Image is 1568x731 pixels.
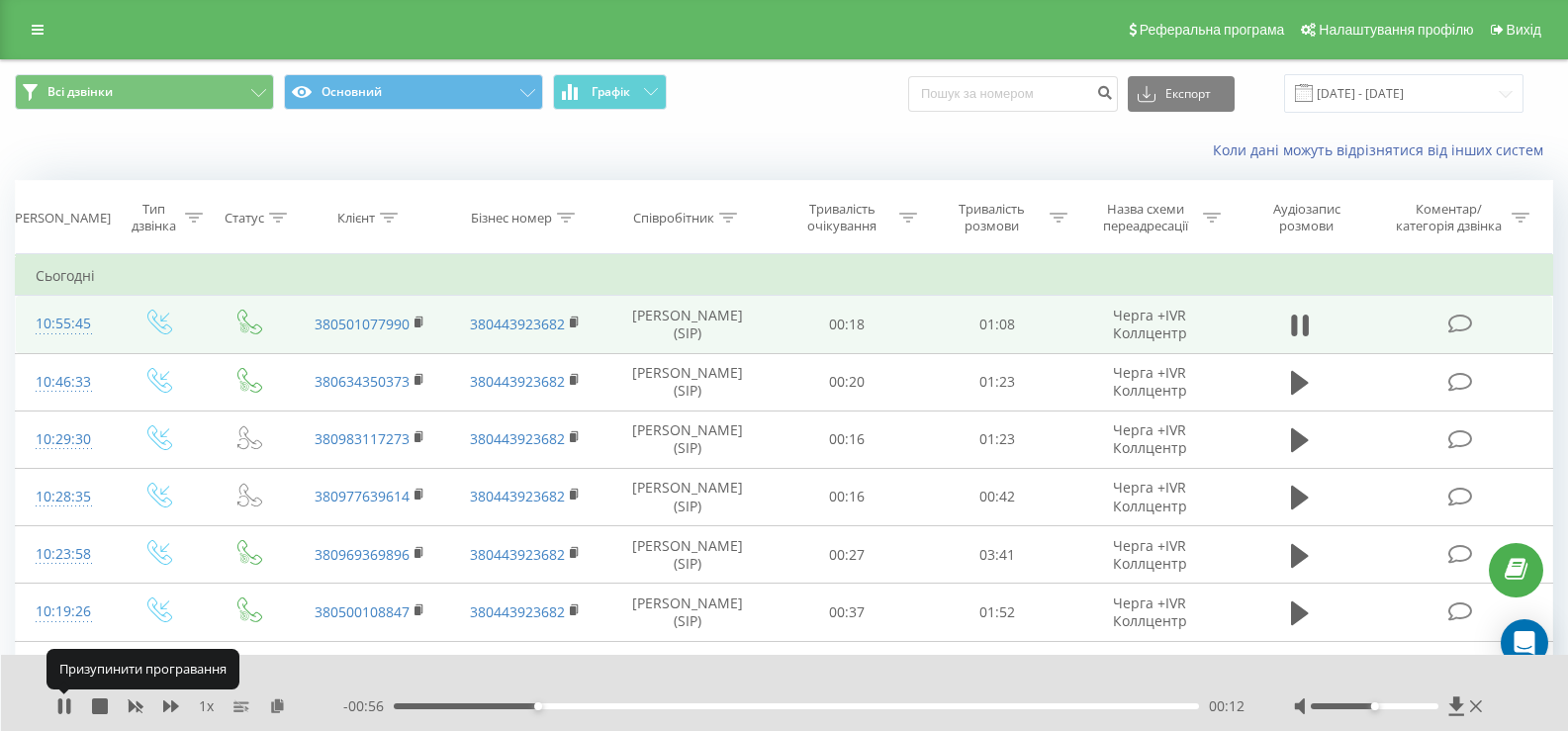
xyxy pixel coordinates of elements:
[1391,201,1507,234] div: Коментар/категорія дзвінка
[225,210,264,227] div: Статус
[337,210,375,227] div: Клієнт
[772,353,922,411] td: 00:20
[1245,201,1367,234] div: Аудіозапис розмови
[1071,296,1228,353] td: Черга +IVR Коллцентр
[1071,584,1228,641] td: Черга +IVR Коллцентр
[592,85,630,99] span: Графік
[315,315,410,333] a: 380501077990
[36,305,92,343] div: 10:55:45
[470,429,565,448] a: 380443923682
[315,372,410,391] a: 380634350373
[908,76,1118,112] input: Пошук за номером
[633,210,714,227] div: Співробітник
[284,74,543,110] button: Основний
[1128,76,1235,112] button: Експорт
[772,641,922,698] td: 00:33
[1071,641,1228,698] td: Черга +IVR Коллцентр
[940,201,1045,234] div: Тривалість розмови
[789,201,894,234] div: Тривалість очікування
[772,468,922,525] td: 00:16
[1501,619,1548,667] div: Open Intercom Messenger
[534,702,542,710] div: Accessibility label
[772,584,922,641] td: 00:37
[36,535,92,574] div: 10:23:58
[1071,411,1228,468] td: Черга +IVR Коллцентр
[470,545,565,564] a: 380443923682
[922,641,1072,698] td: 01:54
[1071,353,1228,411] td: Черга +IVR Коллцентр
[470,602,565,621] a: 380443923682
[315,545,410,564] a: 380969369896
[471,210,552,227] div: Бізнес номер
[470,487,565,505] a: 380443923682
[1209,696,1245,716] span: 00:12
[1319,22,1473,38] span: Налаштування профілю
[1092,201,1198,234] div: Назва схеми переадресації
[922,468,1072,525] td: 00:42
[603,296,772,353] td: [PERSON_NAME] (SIP)
[36,593,92,631] div: 10:19:26
[1071,526,1228,584] td: Черга +IVR Коллцентр
[922,296,1072,353] td: 01:08
[129,201,179,234] div: Тип дзвінка
[922,353,1072,411] td: 01:23
[36,420,92,459] div: 10:29:30
[343,696,394,716] span: - 00:56
[603,526,772,584] td: [PERSON_NAME] (SIP)
[36,651,92,689] div: 10:16:42
[315,429,410,448] a: 380983117273
[36,478,92,516] div: 10:28:35
[47,84,113,100] span: Всі дзвінки
[315,487,410,505] a: 380977639614
[470,315,565,333] a: 380443923682
[772,296,922,353] td: 00:18
[1370,702,1378,710] div: Accessibility label
[36,363,92,402] div: 10:46:33
[15,74,274,110] button: Всі дзвінки
[603,641,772,698] td: [PERSON_NAME] (SIP)
[46,649,239,688] div: Призупинити програвання
[772,526,922,584] td: 00:27
[603,584,772,641] td: [PERSON_NAME] (SIP)
[1213,140,1553,159] a: Коли дані можуть відрізнятися вiд інших систем
[1071,468,1228,525] td: Черга +IVR Коллцентр
[603,411,772,468] td: [PERSON_NAME] (SIP)
[772,411,922,468] td: 00:16
[922,584,1072,641] td: 01:52
[603,468,772,525] td: [PERSON_NAME] (SIP)
[922,411,1072,468] td: 01:23
[16,256,1553,296] td: Сьогодні
[922,526,1072,584] td: 03:41
[315,602,410,621] a: 380500108847
[603,353,772,411] td: [PERSON_NAME] (SIP)
[199,696,214,716] span: 1 x
[1140,22,1285,38] span: Реферальна програма
[11,210,111,227] div: [PERSON_NAME]
[470,372,565,391] a: 380443923682
[553,74,667,110] button: Графік
[1507,22,1541,38] span: Вихід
